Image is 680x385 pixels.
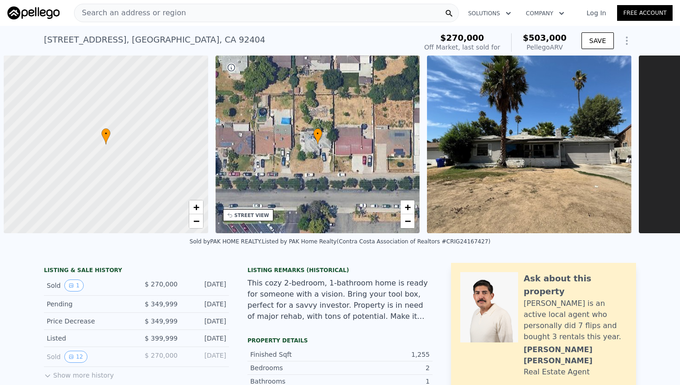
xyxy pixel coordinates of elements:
[247,267,433,274] div: Listing Remarks (Historical)
[250,363,340,373] div: Bedrooms
[47,317,129,326] div: Price Decrease
[617,5,673,21] a: Free Account
[189,214,203,228] a: Zoom out
[519,5,572,22] button: Company
[47,351,129,363] div: Sold
[47,334,129,343] div: Listed
[7,6,60,19] img: Pellego
[313,128,322,144] div: •
[190,238,262,245] div: Sold by PAK HOME REALTY .
[145,352,178,359] span: $ 270,000
[185,317,226,326] div: [DATE]
[101,130,111,138] span: •
[440,33,484,43] span: $270,000
[250,350,340,359] div: Finished Sqft
[618,31,636,50] button: Show Options
[74,7,186,19] span: Search an address or region
[401,214,414,228] a: Zoom out
[523,43,567,52] div: Pellego ARV
[44,367,114,380] button: Show more history
[247,278,433,322] div: This cozy 2-bedroom, 1-bathroom home is ready for someone with a vision. Bring your tool box, per...
[524,344,627,366] div: [PERSON_NAME] [PERSON_NAME]
[524,298,627,342] div: [PERSON_NAME] is an active local agent who personally did 7 flips and bought 3 rentals this year.
[185,334,226,343] div: [DATE]
[235,212,269,219] div: STREET VIEW
[101,128,111,144] div: •
[64,279,84,292] button: View historical data
[193,215,199,227] span: −
[185,351,226,363] div: [DATE]
[145,280,178,288] span: $ 270,000
[524,366,590,378] div: Real Estate Agent
[185,299,226,309] div: [DATE]
[524,272,627,298] div: Ask about this property
[340,350,430,359] div: 1,255
[44,267,229,276] div: LISTING & SALE HISTORY
[424,43,500,52] div: Off Market, last sold for
[145,317,178,325] span: $ 349,999
[47,299,129,309] div: Pending
[340,363,430,373] div: 2
[189,200,203,214] a: Zoom in
[581,32,614,49] button: SAVE
[262,238,490,245] div: Listed by PAK Home Realty (Contra Costa Association of Realtors #CRIG24167427)
[64,351,87,363] button: View historical data
[247,337,433,344] div: Property details
[405,215,411,227] span: −
[461,5,519,22] button: Solutions
[44,33,266,46] div: [STREET_ADDRESS] , [GEOGRAPHIC_DATA] , CA 92404
[185,279,226,292] div: [DATE]
[47,279,129,292] div: Sold
[575,8,617,18] a: Log In
[427,56,631,233] img: Sale: 166150449 Parcel: 15764582
[193,201,199,213] span: +
[145,335,178,342] span: $ 399,999
[313,130,322,138] span: •
[405,201,411,213] span: +
[401,200,414,214] a: Zoom in
[523,33,567,43] span: $503,000
[145,300,178,308] span: $ 349,999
